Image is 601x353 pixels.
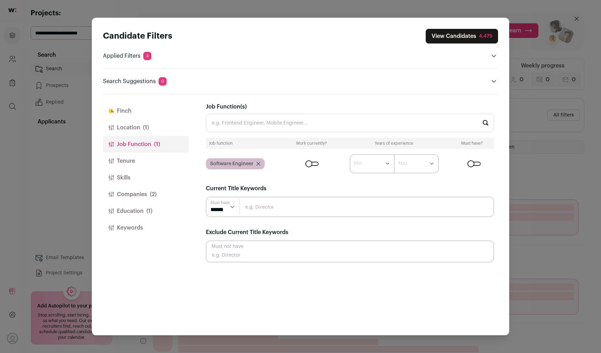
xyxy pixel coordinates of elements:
span: (1) [146,207,152,215]
button: Open applied filters [490,52,498,60]
span: 4 [143,52,151,60]
label: Job Function(s) [206,103,247,111]
input: e.g. Director [206,197,494,217]
span: (1) [154,140,160,149]
button: Close search preferences [426,29,498,43]
button: Education(1) [103,203,189,219]
div: Work currently? [287,141,335,146]
button: Skills [103,169,189,186]
p: Search Suggestions [103,77,167,86]
p: Applied Filters [103,52,151,60]
div: Years of experience [341,141,447,146]
div: 4,475 [479,33,492,40]
span: 0 [159,77,167,86]
button: Finch [103,103,189,119]
span: (2) [150,190,157,199]
label: Min [354,160,362,167]
label: Max [398,160,408,167]
strong: Candidate Filters [103,32,172,40]
input: e.g. Frontend Engineer, Mobile Engineer... [206,114,494,132]
button: Companies(2) [103,186,189,203]
div: Must have? [452,141,491,146]
button: Keywords [103,219,189,236]
button: Tenure [103,153,189,169]
button: Location(1) [103,119,189,136]
span: Software Engineer [210,160,254,167]
label: Current Title Keywords [206,184,266,193]
input: e.g. Director [206,241,494,262]
span: (1) [143,123,149,132]
button: Job Function(1) [103,136,189,153]
label: Exclude Current Title Keywords [206,228,288,236]
div: Job function [209,141,282,146]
